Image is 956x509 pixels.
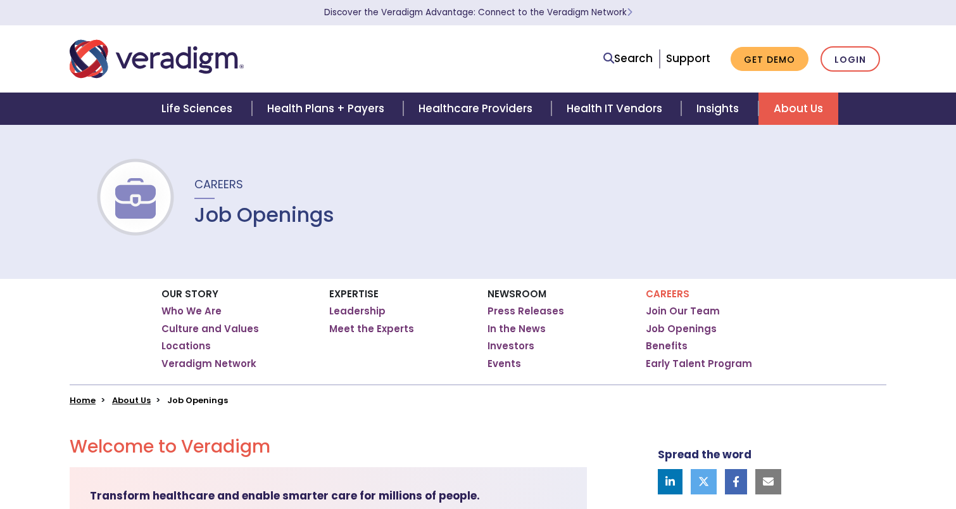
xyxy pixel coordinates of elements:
a: Investors [487,340,534,352]
a: Health Plans + Payers [252,93,403,125]
a: Join Our Team [646,305,720,318]
a: Home [70,394,96,406]
a: Health IT Vendors [551,93,681,125]
a: Veradigm Network [161,358,256,370]
a: Early Talent Program [646,358,752,370]
a: Benefits [646,340,688,352]
a: Locations [161,340,211,352]
h1: Job Openings [194,203,334,227]
a: Press Releases [487,305,564,318]
a: Leadership [329,305,386,318]
img: Veradigm logo [70,38,244,80]
a: Job Openings [646,323,717,335]
a: Search [603,50,653,67]
span: Learn More [627,6,632,18]
span: Careers [194,176,243,192]
a: Events [487,358,521,370]
h2: Welcome to Veradigm [70,436,587,458]
a: Insights [681,93,758,125]
strong: Spread the word [658,447,752,462]
a: Support [666,51,710,66]
a: In the News [487,323,546,335]
a: Culture and Values [161,323,259,335]
a: Get Demo [731,47,808,72]
a: Login [821,46,880,72]
a: About Us [758,93,838,125]
a: About Us [112,394,151,406]
a: Healthcare Providers [403,93,551,125]
a: Discover the Veradigm Advantage: Connect to the Veradigm NetworkLearn More [324,6,632,18]
strong: Transform healthcare and enable smarter care for millions of people. [90,488,480,503]
a: Meet the Experts [329,323,414,335]
a: Who We Are [161,305,222,318]
a: Life Sciences [146,93,251,125]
